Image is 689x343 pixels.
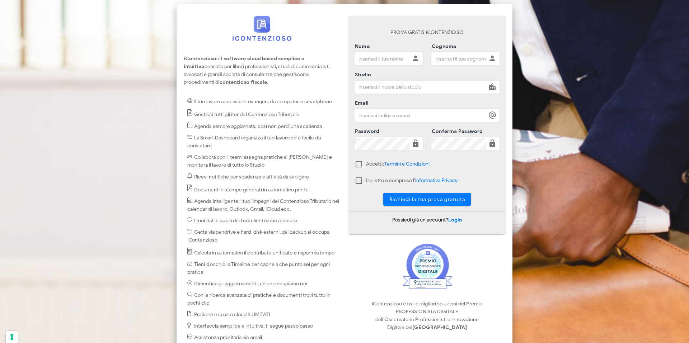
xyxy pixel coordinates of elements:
img: prize.png [402,243,452,289]
label: Nome [353,43,370,50]
li: Agenda intelligente: i tuoi impegni del Contenzioso Tributario nel calendar di lavoro, Outlook, G... [187,197,340,213]
label: Studio [353,71,371,78]
strong: [GEOGRAPHIC_DATA] [412,324,467,330]
li: Calcola in automatico il contributo unificato e risparmia tempo [187,248,340,257]
li: Agenda sempre aggiornata, così non perdi una scadenza [187,122,340,130]
label: Conferma Password [430,128,483,135]
label: Email [353,100,369,107]
p: PROVA GRATIS iCONTENZIOSO [355,29,500,37]
a: Login [448,217,462,223]
li: Interfaccia semplice e intuitiva, ti segue passo passo [187,322,340,330]
button: Le tue preferenze relative al consenso per le tecnologie di tracciamento [6,331,18,343]
div: Ho letto e compreso l' [366,177,458,184]
li: Getta via pendrive e hard-disk esterni, dei backup si occupa iContenzioso [187,228,340,244]
li: La Smart Dashboard organizza il tuo lavoro ed è facile da consultare [187,134,340,150]
li: Pratiche e spazio cloud ILLIMITATI [187,311,340,319]
p: iContenzioso è fra le migliori soluzioni del Premio PROFESSIONISTA DIGITALE dell’Osservatorio Pro... [349,300,505,332]
div: Accetto [366,161,430,168]
input: Inserisci il tuo nome [355,53,410,65]
li: Tieni d’occhio la Timeline per capire a che punto sei per ogni pratica [187,261,340,276]
input: Inserisci il tuo cognome [432,53,487,65]
img: logo-text-2l-2x.png [233,16,291,41]
a: Informativa Privacy [415,177,458,184]
li: Dimentica gli aggiornamenti, ce ne occupiamo noi [187,280,340,288]
p: Possiedi già un account? [349,216,505,224]
strong: iContenzioso [184,56,216,62]
span: Richiedi la tua prova gratuita [389,196,465,203]
li: Documenti e stampe generati in automatico per te [187,185,340,194]
strong: contenzioso fiscale [220,79,267,85]
label: Password [353,128,380,135]
li: I tuoi dati e quelli dei tuoi clienti sono al sicuro [187,217,340,225]
li: Ricevi notifiche per scadenze e attività da svolgere [187,173,340,181]
label: Cognome [430,43,456,50]
strong: il software cloud based semplice e intuitivo [184,56,304,70]
li: Collabora con il team: assegna pratiche ai [PERSON_NAME] e monitora il lavoro di tutto lo Studio [187,153,340,169]
input: Inserisci il nome dello studio [355,81,487,93]
li: Il tuo lavoro accessibile ovunque, da computer e smartphone [187,98,340,106]
button: Richiedi la tua prova gratuita [383,193,471,206]
li: Assistenza prioritaria via email [187,334,340,342]
p: è pensato per liberi professionisti, studi di commercialisti, avvocati e grandi società di consul... [184,55,340,86]
li: Gestisci tutti gli iter del Contenzioso Tributario [187,109,340,119]
a: Termini e Condizioni [384,161,430,167]
li: Con la ricerca avanzata di pratiche e documenti trovi tutto in pochi clic [187,291,340,307]
input: Inserisci indirizzo email [355,109,487,122]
